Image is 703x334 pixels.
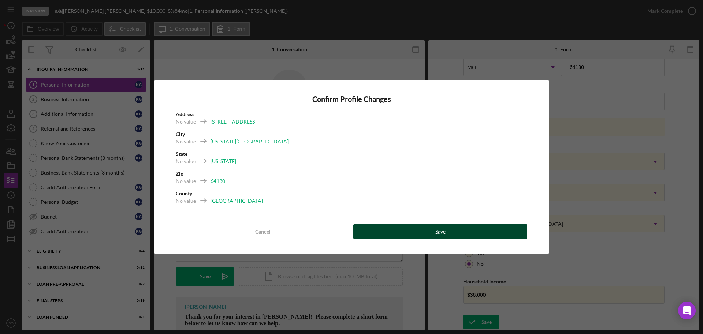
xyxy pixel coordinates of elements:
[176,177,196,185] div: No value
[211,197,263,205] div: [GEOGRAPHIC_DATA]
[176,197,196,205] div: No value
[435,224,446,239] div: Save
[176,95,527,103] h4: Confirm Profile Changes
[176,190,192,197] b: County
[176,170,183,177] b: Zip
[176,158,196,165] div: No value
[176,138,196,145] div: No value
[255,224,271,239] div: Cancel
[678,302,696,319] div: Open Intercom Messenger
[176,131,185,137] b: City
[211,138,289,145] div: [US_STATE][GEOGRAPHIC_DATA]
[353,224,527,239] button: Save
[176,118,196,125] div: No value
[176,224,350,239] button: Cancel
[211,177,225,185] div: 64130
[211,158,236,165] div: [US_STATE]
[176,151,187,157] b: State
[176,111,194,117] b: Address
[211,118,256,125] div: [STREET_ADDRESS]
